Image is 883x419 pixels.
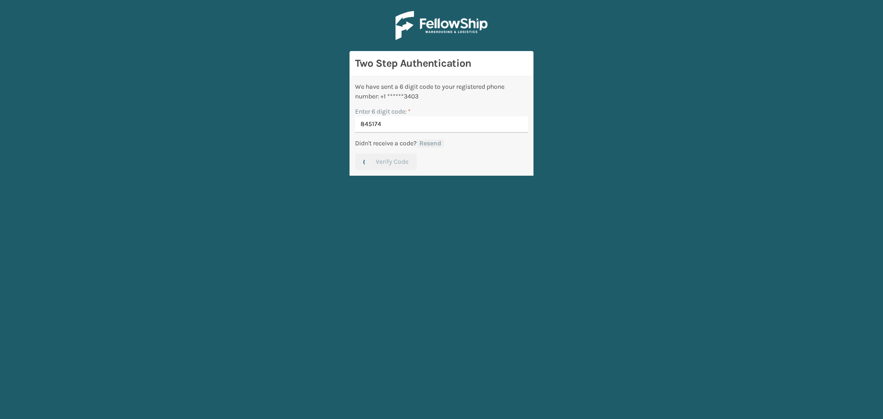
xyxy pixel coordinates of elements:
[417,139,444,148] button: Resend
[396,11,487,40] img: Logo
[355,154,417,170] button: Verify Code
[355,57,528,70] h3: Two Step Authentication
[355,138,417,148] p: Didn't receive a code?
[355,107,411,116] label: Enter 6 digit code:
[355,82,528,101] div: We have sent a 6 digit code to your registered phone number: +1 ******3403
